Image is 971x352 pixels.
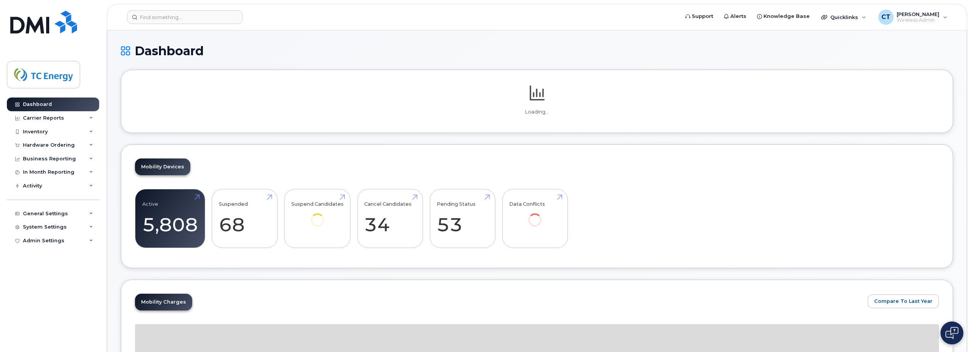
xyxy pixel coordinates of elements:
img: Open chat [945,327,958,339]
a: Data Conflicts [509,194,561,237]
a: Cancel Candidates 34 [364,194,416,244]
h1: Dashboard [121,44,953,58]
a: Active 5,808 [142,194,198,244]
a: Mobility Charges [135,294,192,310]
a: Mobility Devices [135,158,190,175]
button: Compare To Last Year [868,294,939,308]
a: Suspended 68 [219,194,270,244]
p: Loading... [135,109,939,115]
a: Suspend Candidates [291,194,344,237]
span: Compare To Last Year [874,298,932,305]
a: Pending Status 53 [437,194,488,244]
